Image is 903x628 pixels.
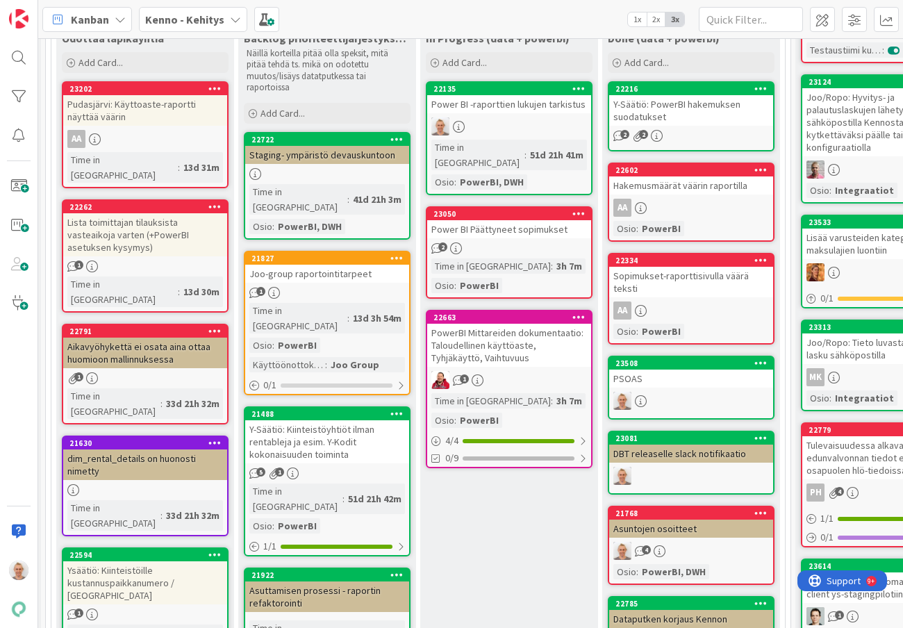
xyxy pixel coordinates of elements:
span: : [325,357,327,372]
div: 23202 [69,84,227,94]
div: Aikavyöhykettä ei osata aina ottaa huomioon mallinnuksessa [63,338,227,368]
span: 1 [835,611,844,620]
div: 21922 [245,569,409,581]
div: Osio [806,183,829,198]
span: 0 / 1 [820,530,834,545]
div: Testaustiimi kurkkaa [806,42,882,58]
div: Time in [GEOGRAPHIC_DATA] [431,393,551,408]
div: 22334Sopimukset-raporttisivulla väärä teksti [609,254,773,297]
div: Integraatiot [831,390,897,406]
div: Käyttöönottokriittisyys [249,357,325,372]
div: 33d 21h 32m [163,396,223,411]
div: Time in [GEOGRAPHIC_DATA] [249,484,342,514]
div: AA [609,199,773,217]
div: 22262 [63,201,227,213]
div: Osio [613,564,636,579]
div: 23050 [433,209,591,219]
span: 3x [665,13,684,26]
span: 1 [275,468,284,477]
input: Quick Filter... [699,7,803,32]
div: 22594 [63,549,227,561]
div: 51d 21h 41m [527,147,587,163]
span: 2 [620,130,629,139]
div: Ysäätiö: Kiinteistöille kustannuspaikkanumero / [GEOGRAPHIC_DATA] [63,561,227,604]
div: 22663PowerBI Mittareiden dokumentaatio: Taloudellinen käyttöaste, Tyhjäkäyttö, Vaihtuvuus [427,311,591,367]
span: Kanban [71,11,109,28]
span: : [524,147,527,163]
div: 22334 [615,256,773,265]
div: Osio [613,324,636,339]
div: PowerBI [274,338,320,353]
div: PM [609,392,773,410]
div: DBT releaselle slack notifikaatio [609,445,773,463]
div: 1/1 [245,538,409,555]
div: 23050Power BI Päättyneet sopimukset [427,208,591,238]
div: 22791 [69,327,227,336]
span: 4 / 4 [445,433,458,448]
div: 22791Aikavyöhykettä ei osata aina ottaa huomioon mallinnuksessa [63,325,227,368]
div: 21488Y-Säätiö: Kiinteistöyhtiöt ilman rentableja ja esim. Y-Kodit kokonaisuuden toiminta [245,408,409,463]
div: PSOAS [609,370,773,388]
span: : [272,518,274,534]
div: 23081 [609,432,773,445]
div: PowerBI, DWH [456,174,527,190]
span: : [342,491,345,506]
div: 22785 [609,597,773,610]
img: avatar [9,600,28,619]
div: 13d 30m [180,284,223,299]
img: PM [431,117,449,135]
div: 21630dim_rental_details on huonosti nimetty [63,437,227,480]
div: 23202 [63,83,227,95]
div: 22663 [427,311,591,324]
div: 22722Staging- ympäristö devauskuntoon [245,133,409,164]
img: TT [806,607,825,625]
div: 13d 3h 54m [349,311,405,326]
div: Power BI Päättyneet sopimukset [427,220,591,238]
div: Osio [249,219,272,234]
div: Osio [613,221,636,236]
img: PM [613,392,631,410]
div: 22594Ysäätiö: Kiinteistöille kustannuspaikkanumero / [GEOGRAPHIC_DATA] [63,549,227,604]
div: Sopimukset-raporttisivulla väärä teksti [609,267,773,297]
div: Time in [GEOGRAPHIC_DATA] [67,152,178,183]
img: Visit kanbanzone.com [9,9,28,28]
div: 21768 [609,507,773,520]
div: 51d 21h 42m [345,491,405,506]
div: Time in [GEOGRAPHIC_DATA] [431,258,551,274]
div: 41d 21h 3m [349,192,405,207]
div: 21488 [245,408,409,420]
div: Osio [431,278,454,293]
div: AA [613,301,631,320]
span: 2 [438,242,447,251]
div: 22216Y-Säätiö: PowerBI hakemuksen suodatukset [609,83,773,126]
div: 22791 [63,325,227,338]
img: PM [613,467,631,485]
span: 4 [642,545,651,554]
span: Add Card... [78,56,123,69]
div: 22334 [609,254,773,267]
div: PowerBI Mittareiden dokumentaatio: Taloudellinen käyttöaste, Tyhjäkäyttö, Vaihtuvuus [427,324,591,367]
span: : [636,564,638,579]
div: 22602 [609,164,773,176]
div: 21922Asuttamisen prosessi - raportin refaktorointi [245,569,409,612]
span: : [829,390,831,406]
div: Osio [431,413,454,428]
p: Näillä korteilla pitää olla speksit, mitä pitää tehdä ts. mikä on odotettu muutos/lisäys datatput... [247,48,408,93]
div: 22722 [251,135,409,144]
div: 22216 [609,83,773,95]
span: : [829,183,831,198]
div: Osio [249,518,272,534]
span: 2x [647,13,665,26]
div: Joo-group raportointitarpeet [245,265,409,283]
span: 1 / 1 [820,511,834,526]
span: 1x [628,13,647,26]
div: Y-Säätiö: Kiinteistöyhtiöt ilman rentableja ja esim. Y-Kodit kokonaisuuden toiminta [245,420,409,463]
div: 22594 [69,550,227,560]
img: HJ [806,160,825,179]
span: 0 / 1 [263,378,276,392]
div: 22262 [69,202,227,212]
div: 22135Power BI -raporttien lukujen tarkistus [427,83,591,113]
span: 1 [74,261,83,270]
div: Time in [GEOGRAPHIC_DATA] [67,276,178,307]
span: 1 [460,374,469,383]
